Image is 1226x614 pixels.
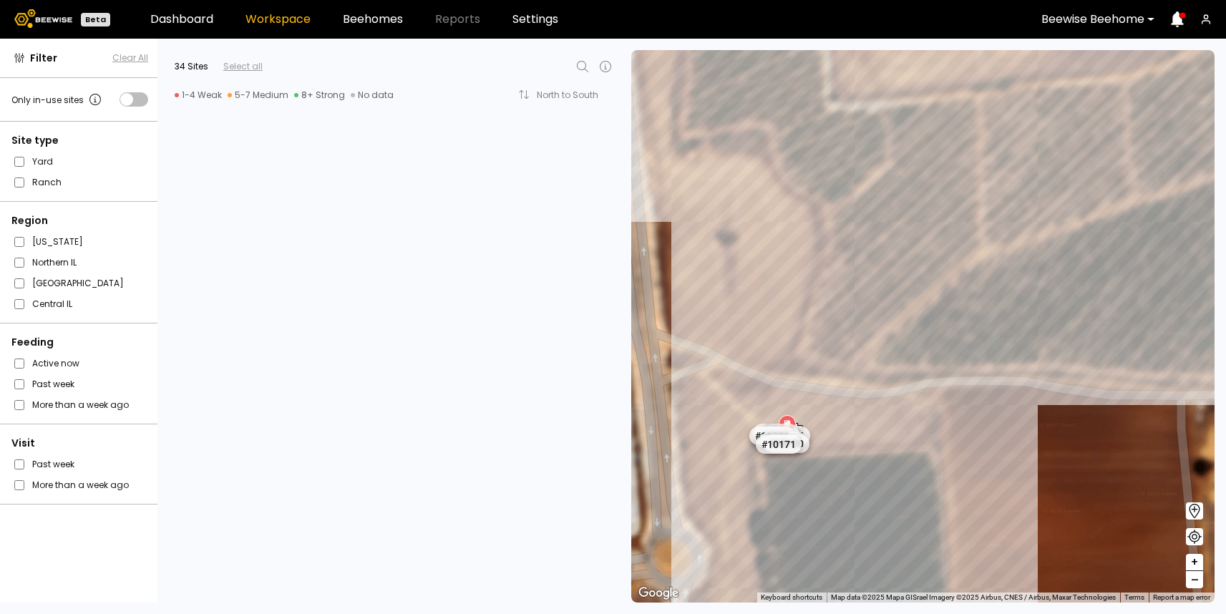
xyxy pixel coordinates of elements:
[11,213,148,228] div: Region
[1124,593,1144,601] a: Terms (opens in new tab)
[81,13,110,26] div: Beta
[245,14,311,25] a: Workspace
[764,406,802,437] div: למדני 1
[228,89,288,101] div: 5-7 Medium
[756,435,802,454] div: # 10171
[1186,554,1203,571] button: +
[1190,553,1199,571] span: +
[32,255,77,270] label: Northern IL
[764,427,810,445] div: # 10106
[112,52,148,64] button: Clear All
[32,175,62,190] label: Ranch
[294,89,345,101] div: 8+ Strong
[761,593,822,603] button: Keyboard shortcuts
[175,60,208,73] div: 34 Sites
[32,477,129,492] label: More than a week ago
[32,356,79,371] label: Active now
[764,434,809,453] div: # 10120
[32,457,74,472] label: Past week
[30,51,57,66] span: Filter
[11,335,148,350] div: Feeding
[32,276,124,291] label: [GEOGRAPHIC_DATA]
[1153,593,1210,601] a: Report a map error
[14,9,72,28] img: Beewise logo
[1191,571,1199,589] span: –
[635,584,682,603] img: Google
[11,91,104,108] div: Only in-use sites
[537,91,608,99] div: North to South
[343,14,403,25] a: Beehomes
[749,427,795,445] div: # 10236
[1186,571,1203,588] button: –
[11,436,148,451] div: Visit
[32,154,53,169] label: Yard
[351,89,394,101] div: No data
[635,584,682,603] a: Open this area in Google Maps (opens a new window)
[32,376,74,391] label: Past week
[150,14,213,25] a: Dashboard
[435,14,480,25] span: Reports
[32,397,129,412] label: More than a week ago
[831,593,1116,601] span: Map data ©2025 Mapa GISrael Imagery ©2025 Airbus, CNES / Airbus, Maxar Technologies
[175,89,222,101] div: 1-4 Weak
[32,234,83,249] label: [US_STATE]
[32,296,72,311] label: Central IL
[752,424,798,442] div: # 10107
[223,60,263,73] div: Select all
[512,14,558,25] a: Settings
[760,432,806,450] div: # 10078
[11,133,148,148] div: Site type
